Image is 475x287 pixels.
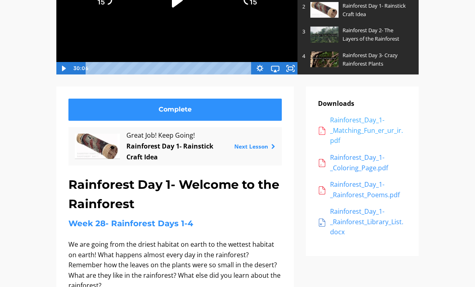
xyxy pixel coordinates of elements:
[318,180,407,200] a: Rainforest_Day_1-_Rainforest_Poems.pdf
[297,22,418,47] a: 3 Rainforest Day 2- The Layers of the Rainforest
[310,52,339,67] img: h7IJkJ6QEi33sRhaUwuu_FC16BC93-5D67-4B67-BD38-361560E4F4BF.jpeg
[343,26,409,43] p: Rainforest Day 2- The Layers of the Rainforest
[343,2,409,19] p: Rainforest Day 1- Rainstick Craft Idea
[283,62,298,75] button: Fullscreen
[330,153,407,173] div: Rainforest_Day_1-_Coloring_Page.pdf
[318,159,326,167] img: acrobat.png
[297,72,418,97] a: 5 Rainforest Day 4- Spiders vs. Insects
[310,2,339,18] img: gVZgodXPTD2244ua6XrI_Screen_Shot_2022-04-09_at_10.38.01_PM.png
[297,47,418,72] a: 4 Rainforest Day 3- Crazy Rainforest Plants
[126,130,223,141] span: Great Job! Keep Going!
[330,180,407,200] div: Rainforest_Day_1-_Rainforest_Poems.pdf
[318,115,407,146] a: Rainforest_Day_1-_Matching_Fun_er_ur_ir.pdf
[252,62,267,75] button: Show settings menu
[330,115,407,146] div: Rainforest_Day_1-_Matching_Fun_er_ur_ir.pdf
[318,219,326,227] img: word.png
[318,186,326,194] img: acrobat.png
[302,27,306,36] p: 3
[68,219,193,228] a: Week 28- Rainforest Days 1-4
[302,2,306,11] p: 2
[56,62,71,75] button: Play Video
[343,51,409,68] p: Rainforest Day 3- Crazy Rainforest Plants
[330,206,407,237] div: Rainforest_Day_1-_Rainforest_Library_List.docx
[126,142,213,161] a: Rainforest Day 1- Rainstick Craft Idea
[68,99,282,121] a: Complete
[318,99,407,109] p: Downloads
[318,153,407,173] a: Rainforest_Day_1-_Coloring_Page.pdf
[68,175,282,214] h1: Rainforest Day 1- Welcome to the Rainforest
[75,134,120,159] img: gVZgodXPTD2244ua6XrI_Screen_Shot_2022-04-09_at_10.38.01_PM.png
[91,62,248,75] div: Playbar
[267,62,283,75] button: Airplay
[234,142,275,150] a: Next Lesson
[318,206,407,237] a: Rainforest_Day_1-_Rainforest_Library_List.docx
[310,27,339,42] img: EOUHnXdARoipLaNJCYbZ_B47154F0-9DF2-452D-90F9-8DEA678DBE69.jpeg
[302,52,306,60] p: 4
[318,127,326,135] img: acrobat.png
